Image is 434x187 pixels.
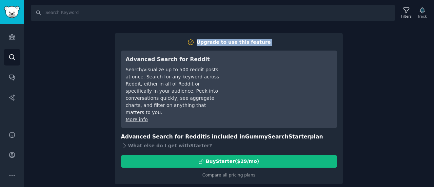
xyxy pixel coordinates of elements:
[126,66,221,116] div: Search/visualize up to 500 reddit posts at once. Search for any keyword across Reddit, either in ...
[401,14,412,19] div: Filters
[206,158,259,165] div: Buy Starter ($ 29 /mo )
[197,39,271,46] div: Upgrade to use this feature
[31,5,395,21] input: Search Keyword
[121,141,337,150] div: What else do I get with Starter ?
[202,173,255,177] a: Compare all pricing plans
[4,6,20,18] img: GummySearch logo
[121,133,337,141] h3: Advanced Search for Reddit is included in plan
[121,155,337,168] button: BuyStarter($29/mo)
[231,55,332,106] iframe: YouTube video player
[126,55,221,64] h3: Advanced Search for Reddit
[126,117,148,122] a: More info
[245,133,310,140] span: GummySearch Starter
